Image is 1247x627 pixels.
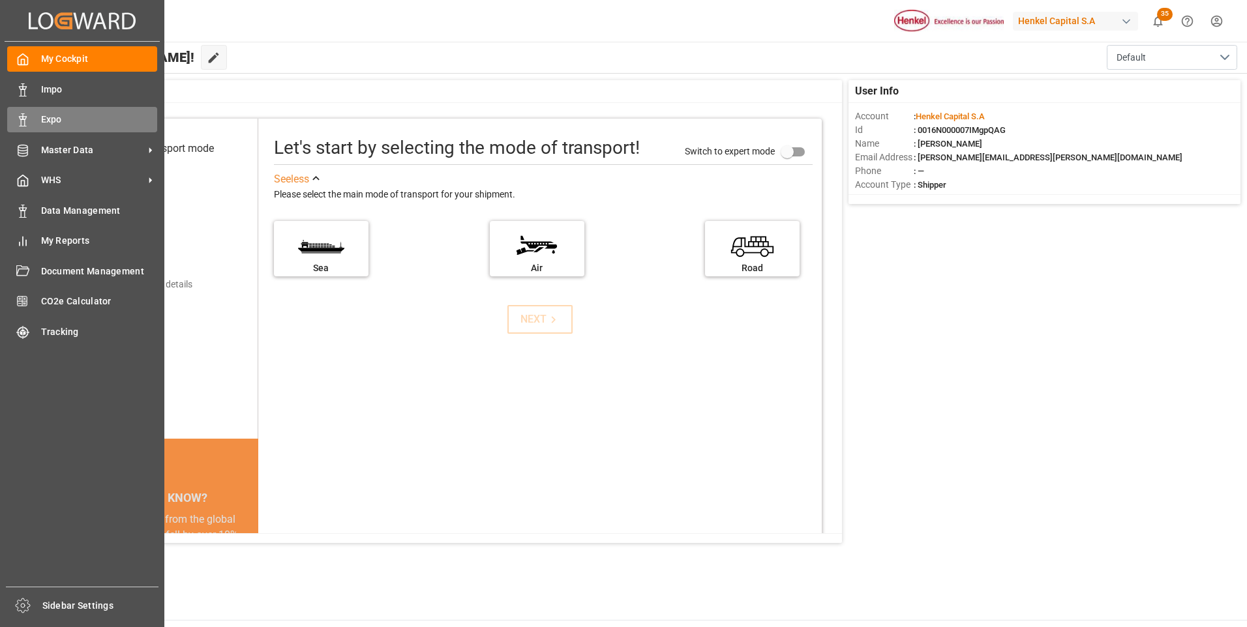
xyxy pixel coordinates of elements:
span: Id [855,123,914,137]
div: NEXT [520,312,560,327]
div: Road [712,261,793,275]
span: Sidebar Settings [42,599,159,613]
span: Phone [855,164,914,178]
span: 35 [1157,8,1173,21]
div: Air [496,261,578,275]
span: Expo [41,113,158,126]
a: Expo [7,107,157,132]
span: CO2e Calculator [41,295,158,308]
span: : Shipper [914,180,946,190]
a: My Cockpit [7,46,157,72]
span: : 0016N000007IMgpQAG [914,125,1006,135]
div: Let's start by selecting the mode of transport! [274,134,640,162]
img: Henkel%20logo.jpg_1689854090.jpg [894,10,1004,33]
span: Default [1117,51,1146,65]
button: show 35 new notifications [1143,7,1173,36]
div: Sea [280,261,362,275]
span: Data Management [41,204,158,218]
a: Document Management [7,258,157,284]
button: next slide / item [240,512,258,590]
span: Document Management [41,265,158,278]
span: Switch to expert mode [685,145,775,156]
button: NEXT [507,305,573,334]
span: Master Data [41,143,144,157]
div: See less [274,171,309,187]
span: Account [855,109,914,123]
span: User Info [855,83,899,99]
span: Impo [41,83,158,96]
button: Henkel Capital S.A [1013,8,1143,33]
a: CO2e Calculator [7,289,157,314]
span: Account Type [855,178,914,192]
button: open menu [1107,45,1237,70]
span: My Cockpit [41,52,158,66]
a: Impo [7,76,157,102]
a: Data Management [7,197,157,223]
span: WHS [41,173,144,187]
span: Henkel Capital S.A [916,111,985,121]
button: Help Center [1173,7,1202,36]
span: Email Address [855,151,914,164]
span: Hello [PERSON_NAME]! [54,45,194,70]
div: Please select the main mode of transport for your shipment. [274,187,813,203]
span: My Reports [41,234,158,248]
span: Name [855,137,914,151]
a: My Reports [7,228,157,254]
span: : — [914,166,924,176]
div: Henkel Capital S.A [1013,12,1138,31]
span: Tracking [41,325,158,339]
div: Add shipping details [111,278,192,291]
span: : [914,111,985,121]
a: Tracking [7,319,157,344]
span: : [PERSON_NAME][EMAIL_ADDRESS][PERSON_NAME][DOMAIN_NAME] [914,153,1182,162]
span: : [PERSON_NAME] [914,139,982,149]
